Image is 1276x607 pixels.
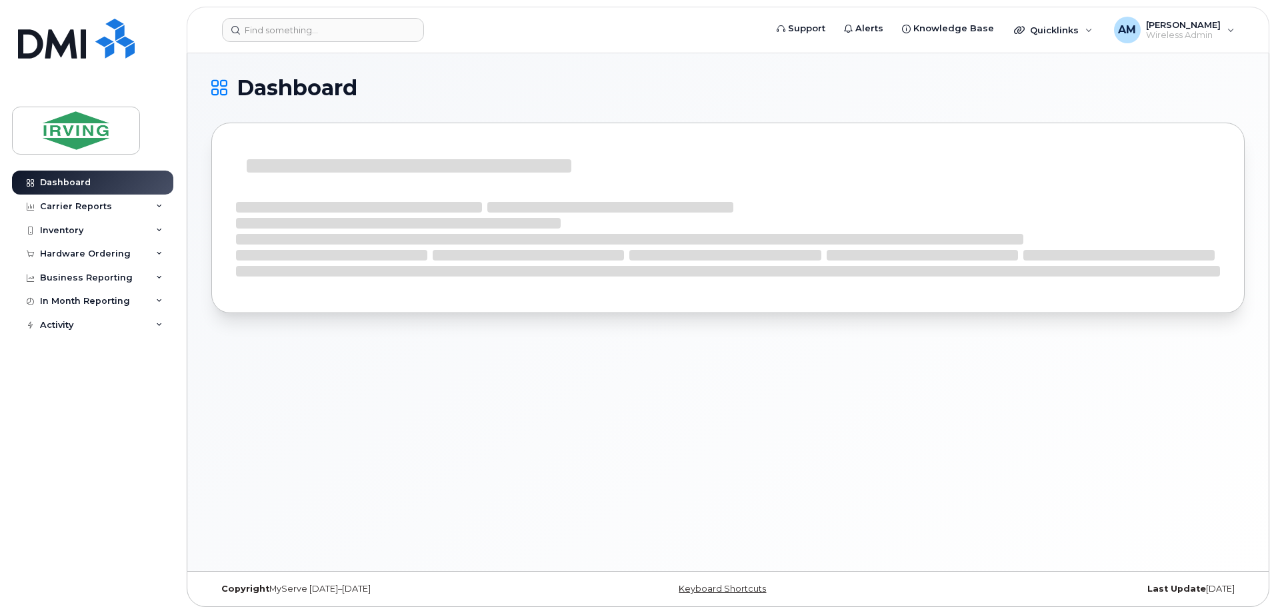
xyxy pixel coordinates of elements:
div: MyServe [DATE]–[DATE] [211,584,556,594]
strong: Last Update [1147,584,1206,594]
strong: Copyright [221,584,269,594]
a: Keyboard Shortcuts [679,584,766,594]
div: [DATE] [900,584,1245,594]
span: Dashboard [237,78,357,98]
